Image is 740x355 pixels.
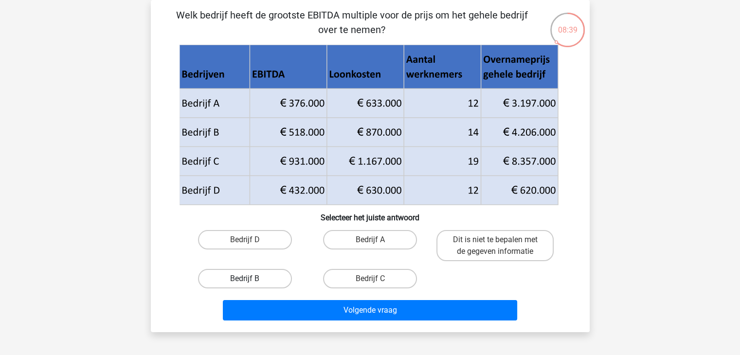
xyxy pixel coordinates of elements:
[436,230,554,261] label: Dit is niet te bepalen met de gegeven informatie
[166,205,574,222] h6: Selecteer het juiste antwoord
[549,12,586,36] div: 08:39
[166,8,538,37] p: Welk bedrijf heeft de grootste EBITDA multiple voor de prijs om het gehele bedrijf over te nemen?
[323,230,417,249] label: Bedrijf A
[223,300,517,320] button: Volgende vraag
[198,269,292,288] label: Bedrijf B
[323,269,417,288] label: Bedrijf C
[198,230,292,249] label: Bedrijf D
